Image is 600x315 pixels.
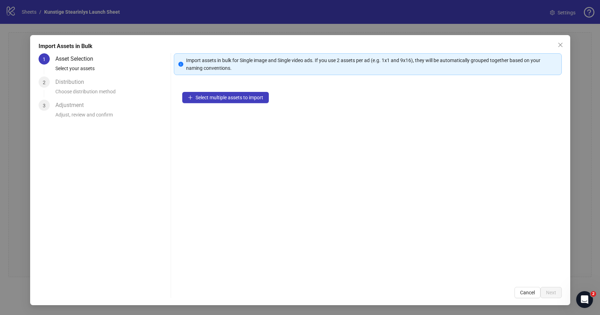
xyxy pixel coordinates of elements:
div: Asset Selection [55,53,99,65]
div: Adjust, review and confirm [55,111,168,123]
span: info-circle [178,62,183,67]
div: Import Assets in Bulk [39,42,562,51]
span: Select multiple assets to import [196,95,263,100]
button: Cancel [514,287,540,298]
span: 3 [43,103,46,108]
iframe: Intercom live chat [576,291,593,308]
span: 2 [43,80,46,85]
button: Close [554,39,566,51]
span: plus [188,95,193,100]
div: Import assets in bulk for Single image and Single video ads. If you use 2 assets per ad (e.g. 1x1... [186,56,557,72]
span: Cancel [520,290,534,295]
div: Distribution [55,76,90,88]
div: Select your assets [55,65,168,76]
div: Choose distribution method [55,88,168,100]
span: close [557,42,563,48]
button: Select multiple assets to import [182,92,269,103]
span: 2 [591,291,596,297]
span: 1 [43,56,46,62]
button: Next [540,287,561,298]
div: Adjustment [55,100,89,111]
